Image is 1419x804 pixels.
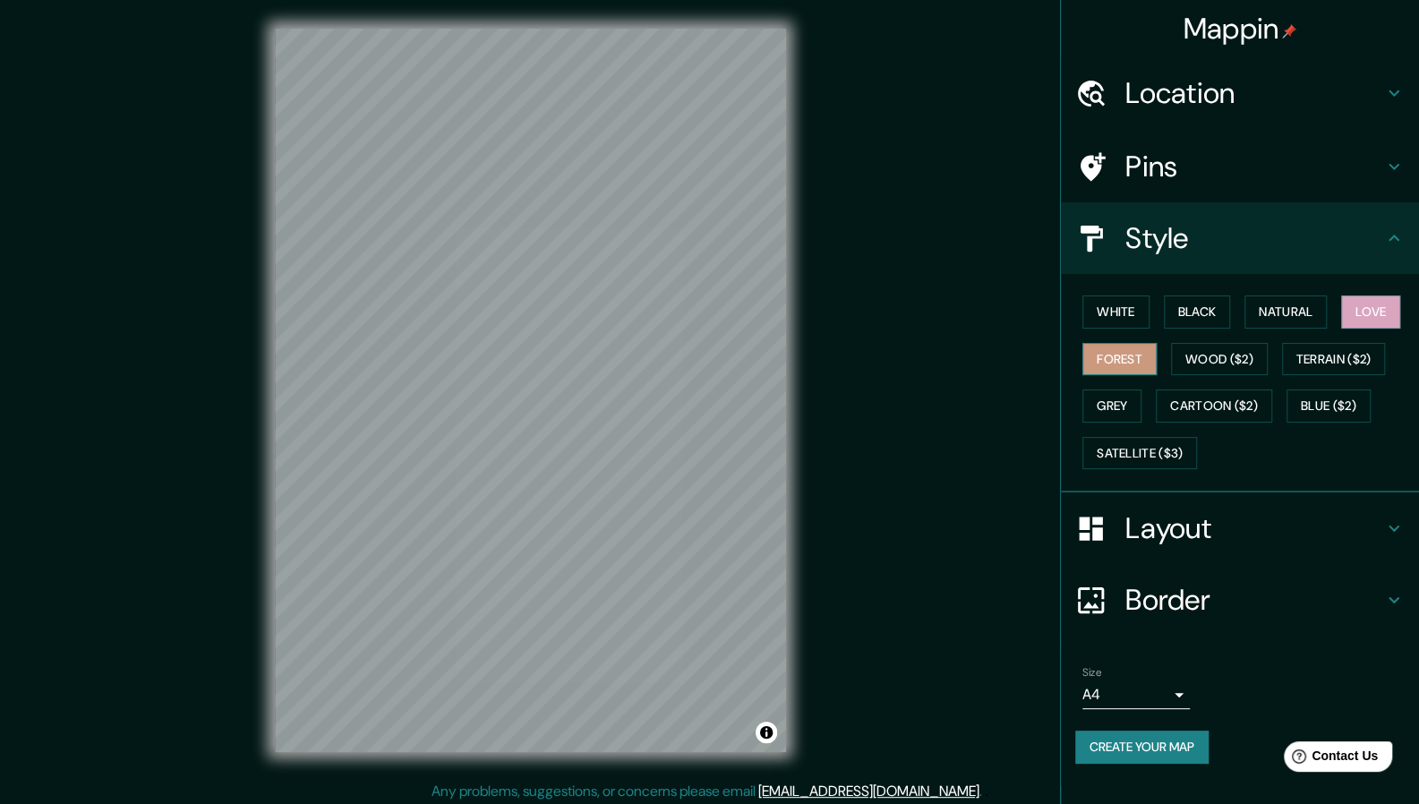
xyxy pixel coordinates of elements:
[758,782,979,800] a: [EMAIL_ADDRESS][DOMAIN_NAME]
[1171,343,1268,376] button: Wood ($2)
[756,722,777,743] button: Toggle attribution
[1061,202,1419,274] div: Style
[1244,295,1327,329] button: Natural
[982,781,985,802] div: .
[1082,295,1150,329] button: White
[1341,295,1400,329] button: Love
[432,781,982,802] p: Any problems, suggestions, or concerns please email .
[1287,389,1371,423] button: Blue ($2)
[1125,582,1383,618] h4: Border
[1125,220,1383,256] h4: Style
[1184,11,1297,47] h4: Mappin
[1061,492,1419,564] div: Layout
[985,781,988,802] div: .
[1082,343,1157,376] button: Forest
[1164,295,1231,329] button: Black
[1082,680,1190,709] div: A4
[1061,131,1419,202] div: Pins
[1082,437,1197,470] button: Satellite ($3)
[1125,149,1383,184] h4: Pins
[1282,343,1386,376] button: Terrain ($2)
[1061,564,1419,636] div: Border
[1156,389,1272,423] button: Cartoon ($2)
[1125,510,1383,546] h4: Layout
[1061,57,1419,129] div: Location
[1125,75,1383,111] h4: Location
[1260,734,1399,784] iframe: Help widget launcher
[1082,665,1101,680] label: Size
[275,29,786,752] canvas: Map
[1075,731,1209,764] button: Create your map
[1082,389,1141,423] button: Grey
[1282,24,1296,38] img: pin-icon.png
